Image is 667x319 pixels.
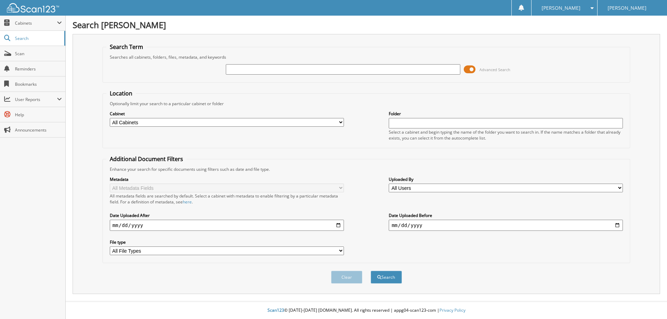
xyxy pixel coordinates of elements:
legend: Search Term [106,43,147,51]
h1: Search [PERSON_NAME] [73,19,660,31]
a: here [183,199,192,205]
button: Search [371,271,402,284]
span: Search [15,35,61,41]
div: Optionally limit your search to a particular cabinet or folder [106,101,627,107]
span: Reminders [15,66,62,72]
input: start [110,220,344,231]
button: Clear [331,271,362,284]
input: end [389,220,623,231]
a: Privacy Policy [439,307,466,313]
label: File type [110,239,344,245]
span: Scan [15,51,62,57]
span: [PERSON_NAME] [542,6,580,10]
legend: Location [106,90,136,97]
div: Enhance your search for specific documents using filters such as date and file type. [106,166,627,172]
img: scan123-logo-white.svg [7,3,59,12]
div: Select a cabinet and begin typing the name of the folder you want to search in. If the name match... [389,129,623,141]
span: Announcements [15,127,62,133]
legend: Additional Document Filters [106,155,187,163]
div: All metadata fields are searched by default. Select a cabinet with metadata to enable filtering b... [110,193,344,205]
span: User Reports [15,96,57,102]
label: Folder [389,111,623,117]
label: Cabinet [110,111,344,117]
span: [PERSON_NAME] [608,6,647,10]
span: Help [15,112,62,118]
span: Scan123 [267,307,284,313]
label: Date Uploaded Before [389,212,623,218]
label: Uploaded By [389,176,623,182]
label: Metadata [110,176,344,182]
div: © [DATE]-[DATE] [DOMAIN_NAME]. All rights reserved | appg04-scan123-com | [66,302,667,319]
label: Date Uploaded After [110,212,344,218]
div: Searches all cabinets, folders, files, metadata, and keywords [106,54,627,60]
span: Bookmarks [15,81,62,87]
span: Cabinets [15,20,57,26]
span: Advanced Search [479,67,510,72]
iframe: Chat Widget [632,286,667,319]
